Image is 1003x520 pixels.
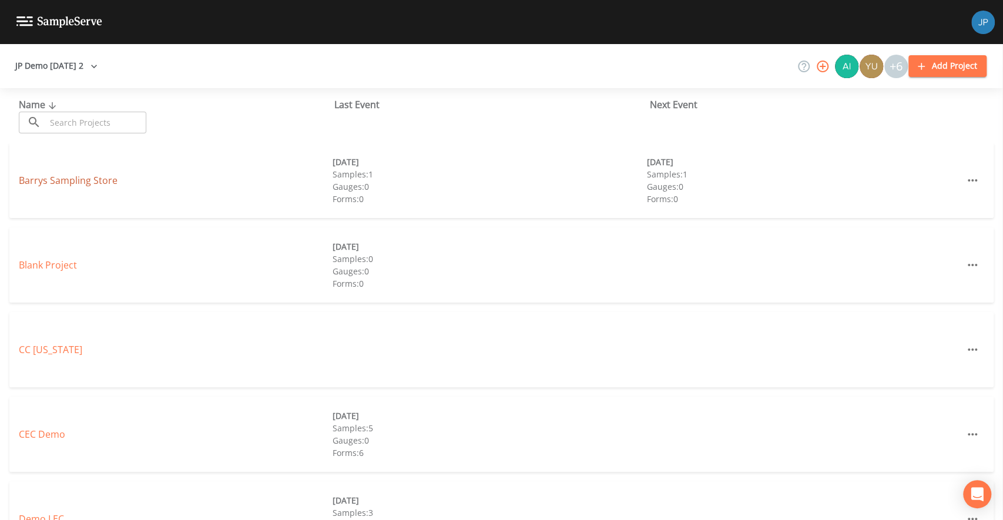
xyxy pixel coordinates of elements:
img: 41241ef155101aa6d92a04480b0d0000 [971,11,995,34]
div: Samples: 5 [333,422,646,434]
div: [DATE] [647,156,961,168]
button: Add Project [908,55,987,77]
span: Name [19,98,59,111]
div: Forms: 6 [333,447,646,459]
div: Samples: 1 [647,168,961,180]
div: Gauges: 0 [333,180,646,193]
div: Terry [859,55,884,78]
div: [DATE] [333,156,646,168]
div: Gauges: 0 [333,434,646,447]
div: Next Event [650,98,965,112]
div: [DATE] [333,494,646,506]
img: dce37efa68533220f0c19127b9b5854f [835,55,858,78]
div: Forms: 0 [333,193,646,205]
div: Forms: 0 [647,193,961,205]
div: Samples: 1 [333,168,646,180]
div: [DATE] [333,240,646,253]
div: Samples: 3 [333,506,646,519]
div: Last Event [334,98,650,112]
img: 1c593650887fd6dc105ab7b0e2ad51de [860,55,883,78]
div: Samples: 0 [333,253,646,265]
div: +6 [884,55,908,78]
a: CC [US_STATE] [19,343,82,356]
a: CEC Demo [19,428,65,441]
div: Gauges: 0 [647,180,961,193]
a: Blank Project [19,259,77,271]
div: Forms: 0 [333,277,646,290]
div: Gauges: 0 [333,265,646,277]
button: JP Demo [DATE] 2 [11,55,102,77]
input: Search Projects [46,112,146,133]
a: Barrys Sampling Store [19,174,118,187]
div: Open Intercom Messenger [963,480,991,508]
img: logo [16,16,102,28]
div: Aidan Gollan [834,55,859,78]
div: [DATE] [333,410,646,422]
